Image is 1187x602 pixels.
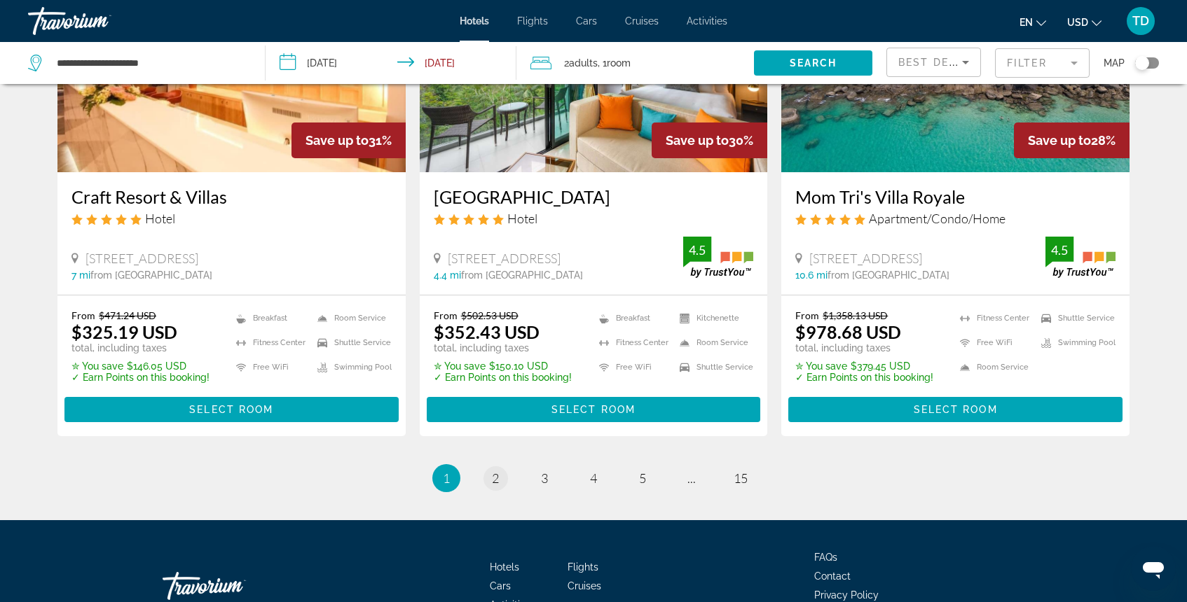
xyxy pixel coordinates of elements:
[434,342,572,353] p: total, including taxes
[71,360,210,372] p: $146.05 USD
[592,358,673,376] li: Free WiFi
[1125,57,1159,69] button: Toggle map
[541,470,548,486] span: 3
[666,133,729,148] span: Save up to
[229,309,310,327] li: Breakfast
[828,269,949,281] span: from [GEOGRAPHIC_DATA]
[683,241,711,258] div: 4.5
[598,53,631,73] span: , 1
[564,53,598,73] span: 2
[71,342,210,353] p: total, including taxes
[1104,53,1125,73] span: Map
[448,251,561,266] span: [STREET_ADDRESS]
[1020,12,1046,32] button: Change language
[953,358,1034,376] li: Room Service
[427,397,761,422] button: Select Room
[1067,12,1102,32] button: Change currency
[145,211,175,226] span: Hotel
[795,342,933,353] p: total, including taxes
[71,321,177,342] ins: $325.19 USD
[687,15,727,27] a: Activities
[898,57,971,68] span: Best Deals
[434,360,572,372] p: $150.10 USD
[814,589,879,601] a: Privacy Policy
[673,309,753,327] li: Kitchenette
[490,580,511,591] a: Cars
[953,334,1034,351] li: Free WiFi
[814,552,837,563] a: FAQs
[788,397,1123,422] button: Select Room
[639,470,646,486] span: 5
[795,372,933,383] p: ✓ Earn Points on this booking!
[99,309,156,321] del: $471.24 USD
[1014,122,1130,158] div: 28%
[607,57,631,69] span: Room
[64,400,399,416] a: Select Room
[795,360,933,372] p: $379.45 USD
[461,269,583,281] span: from [GEOGRAPHIC_DATA]
[443,470,450,486] span: 1
[71,372,210,383] p: ✓ Earn Points on this booking!
[568,561,598,573] a: Flights
[1132,14,1149,28] span: TD
[291,122,406,158] div: 31%
[71,186,392,207] a: Craft Resort & Villas
[434,360,486,372] span: ✮ You save
[795,360,847,372] span: ✮ You save
[427,400,761,416] a: Select Room
[310,358,392,376] li: Swimming Pool
[516,42,754,84] button: Travelers: 2 adults, 0 children
[434,186,754,207] a: [GEOGRAPHIC_DATA]
[790,57,837,69] span: Search
[592,334,673,351] li: Fitness Center
[57,464,1130,492] nav: Pagination
[517,15,548,27] a: Flights
[795,186,1116,207] a: Mom Tri's Villa Royale
[576,15,597,27] a: Cars
[814,570,851,582] span: Contact
[673,358,753,376] li: Shuttle Service
[1123,6,1159,36] button: User Menu
[507,211,537,226] span: Hotel
[64,397,399,422] button: Select Room
[754,50,872,76] button: Search
[569,57,598,69] span: Adults
[1045,241,1073,258] div: 4.5
[795,211,1116,226] div: 5 star Apartment
[71,309,95,321] span: From
[809,251,922,266] span: [STREET_ADDRESS]
[229,334,310,351] li: Fitness Center
[625,15,659,27] a: Cruises
[490,561,519,573] span: Hotels
[434,372,572,383] p: ✓ Earn Points on this booking!
[734,470,748,486] span: 15
[434,269,461,281] span: 4.4 mi
[90,269,212,281] span: from [GEOGRAPHIC_DATA]
[1067,17,1088,28] span: USD
[823,309,888,321] del: $1,358.13 USD
[551,404,636,415] span: Select Room
[28,3,168,39] a: Travorium
[953,309,1034,327] li: Fitness Center
[568,580,601,591] span: Cruises
[914,404,998,415] span: Select Room
[434,309,458,321] span: From
[460,15,489,27] span: Hotels
[85,251,198,266] span: [STREET_ADDRESS]
[461,309,519,321] del: $502.53 USD
[673,334,753,351] li: Room Service
[687,470,696,486] span: ...
[71,269,90,281] span: 7 mi
[434,321,540,342] ins: $352.43 USD
[492,470,499,486] span: 2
